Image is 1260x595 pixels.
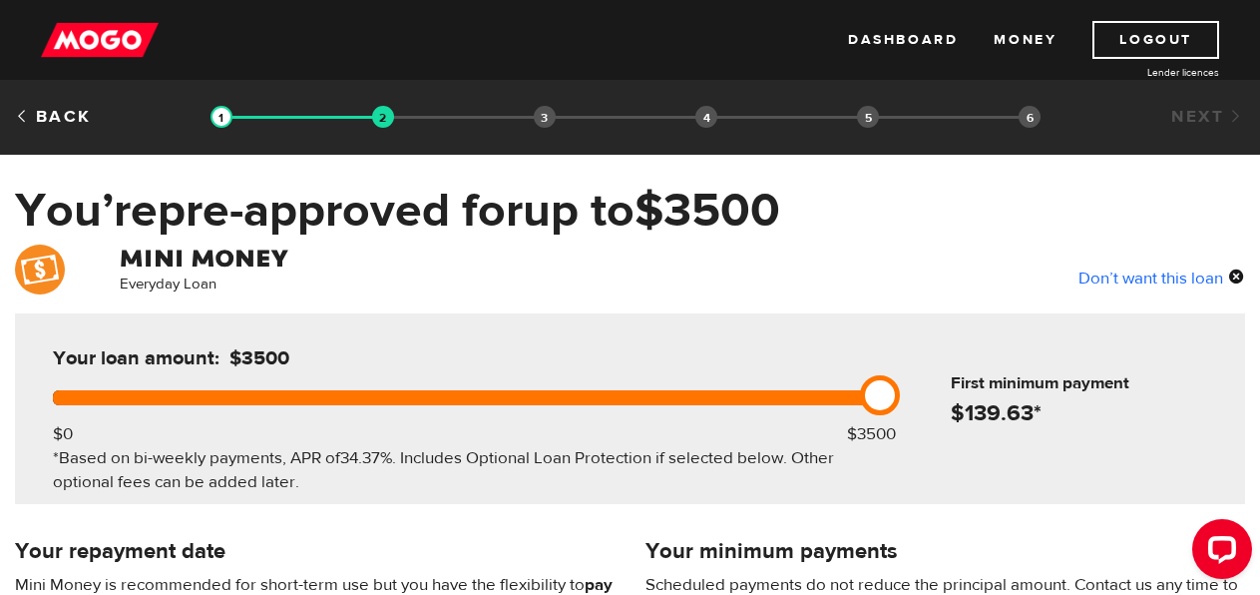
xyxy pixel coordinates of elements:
[1176,511,1260,595] iframe: LiveChat chat widget
[951,399,1237,427] h4: $
[994,21,1056,59] a: Money
[645,537,1246,565] h4: Your minimum payments
[53,346,454,370] h5: Your loan amount:
[848,21,958,59] a: Dashboard
[634,181,780,241] span: $3500
[15,106,92,128] a: Back
[340,447,392,469] span: 34.37%
[951,371,1237,395] h6: First minimum payment
[372,106,394,128] img: transparent-188c492fd9eaac0f573672f40bb141c2.gif
[53,422,73,446] div: $0
[15,537,616,565] h4: Your repayment date
[965,398,1034,427] span: 139.63
[210,106,232,128] img: transparent-188c492fd9eaac0f573672f40bb141c2.gif
[847,422,896,446] div: $3500
[1069,65,1219,80] a: Lender licences
[1171,106,1245,128] a: Next
[1092,21,1219,59] a: Logout
[229,345,289,370] span: $3500
[53,446,871,494] div: *Based on bi-weekly payments, APR of . Includes Optional Loan Protection if selected below. Other...
[1078,265,1245,291] div: Don’t want this loan
[41,21,159,59] img: mogo_logo-11ee424be714fa7cbb0f0f49df9e16ec.png
[15,185,1245,237] h1: You’re pre-approved for up to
